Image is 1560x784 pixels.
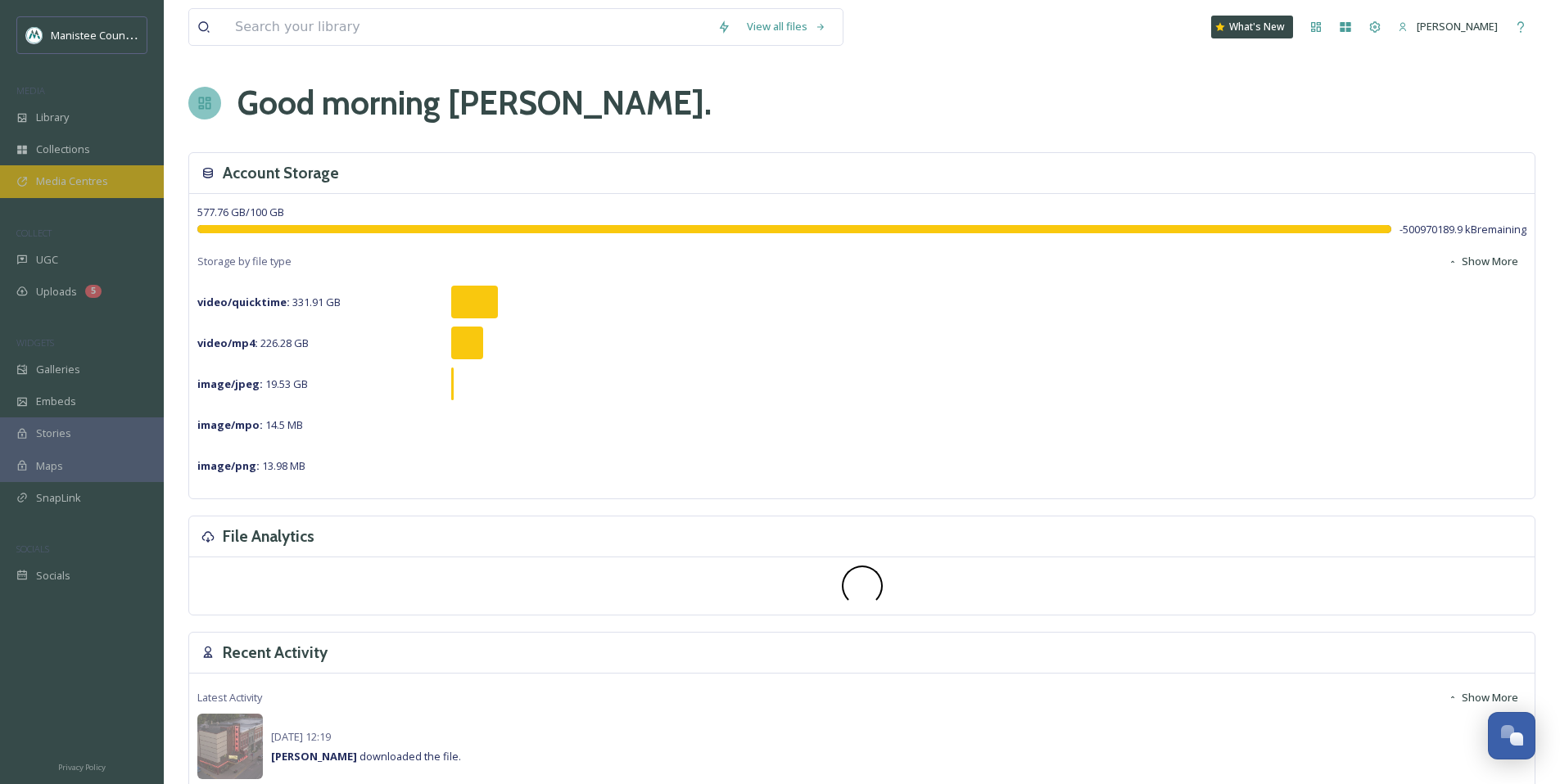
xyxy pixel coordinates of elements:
span: Uploads [36,284,77,300]
img: logo.jpeg [26,27,43,43]
span: Latest Activity [197,690,262,705]
button: Show More [1440,246,1526,277]
h3: Account Storage [223,161,339,185]
strong: video/mp4 : [197,336,258,350]
h1: Good morning [PERSON_NAME] . [237,79,712,128]
strong: image/jpeg : [197,376,263,391]
span: Manistee County Tourism [51,27,176,43]
input: Search your library [227,9,709,45]
span: COLLECT [16,227,52,239]
span: Privacy Policy [58,762,106,773]
img: dbeadca4-e0f4-4ed5-a4fc-e5514eac367b.jpg [197,714,263,779]
span: 331.91 GB [197,295,341,309]
strong: [PERSON_NAME] [271,749,357,764]
span: Galleries [36,362,80,377]
a: View all files [739,11,834,43]
span: MEDIA [16,84,45,97]
span: 226.28 GB [197,336,309,350]
span: 577.76 GB / 100 GB [197,205,284,219]
span: Stories [36,426,71,441]
strong: image/mpo : [197,417,263,432]
h3: Recent Activity [223,641,328,665]
a: [PERSON_NAME] [1390,11,1506,43]
span: UGC [36,252,58,268]
span: Storage by file type [197,254,292,269]
strong: video/quicktime : [197,295,290,309]
span: WIDGETS [16,336,54,349]
span: Library [36,110,69,125]
span: Collections [36,142,90,157]
span: SOCIALS [16,543,49,555]
a: Privacy Policy [58,756,106,776]
a: What's New [1211,16,1293,38]
span: Media Centres [36,173,108,189]
span: downloaded the file. [271,749,461,764]
span: 19.53 GB [197,376,308,391]
span: 14.5 MB [197,417,303,432]
span: SnapLink [36,490,81,506]
span: 13.98 MB [197,458,305,473]
span: [DATE] 12:19 [271,729,331,744]
span: Embeds [36,394,76,409]
button: Open Chat [1488,712,1535,759]
span: Maps [36,458,63,474]
div: 5 [85,285,102,298]
span: [PERSON_NAME] [1417,19,1498,34]
span: Socials [36,568,70,583]
span: -500970189.9 kB remaining [1399,222,1526,237]
strong: image/png : [197,458,260,473]
button: Show More [1440,682,1526,714]
h3: File Analytics [223,525,314,548]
